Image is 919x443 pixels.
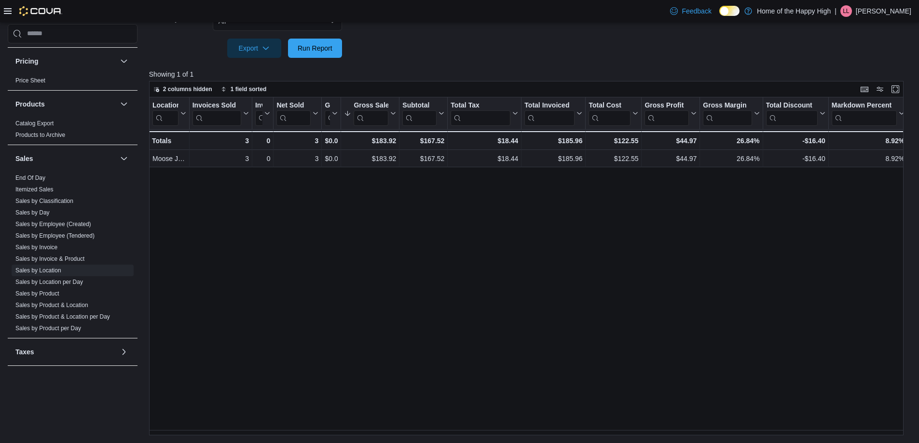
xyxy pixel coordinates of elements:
span: Sales by Day [15,209,50,216]
div: $18.44 [451,153,518,164]
span: Sales by Invoice & Product [15,255,84,263]
div: Total Tax [451,101,510,126]
button: Invoices Ref [255,101,270,126]
button: Taxes [15,347,116,357]
a: Sales by Product & Location per Day [15,313,110,320]
a: Price Sheet [15,77,45,84]
button: Subtotal [402,101,444,126]
button: Total Cost [589,101,638,126]
div: Total Cost [589,101,631,110]
div: -$16.40 [766,135,825,147]
button: Run Report [288,39,342,58]
div: Gross Profit [645,101,689,126]
div: Net Sold [276,101,311,110]
div: Total Invoiced [524,101,575,110]
a: Sales by Invoice [15,244,57,251]
div: Gross Profit [645,101,689,110]
button: Gift Cards [325,101,338,126]
a: Sales by Location per Day [15,279,83,285]
div: 3 [276,153,318,164]
div: Invoices Sold [192,101,241,110]
h3: Products [15,99,45,109]
span: End Of Day [15,174,45,182]
div: Products [8,118,137,145]
div: Invoices Ref [255,101,262,110]
div: Gift Card Sales [325,101,330,126]
div: Gift Cards [325,101,330,110]
a: Sales by Day [15,209,50,216]
h3: Sales [15,154,33,163]
button: Gross Sales [344,101,396,126]
button: Sales [15,154,116,163]
button: 2 columns hidden [150,83,216,95]
span: Sales by Location [15,267,61,274]
span: Export [233,39,275,58]
div: Gross Sales [354,101,388,110]
div: Lukas Leibel [840,5,852,17]
p: Home of the Happy High [757,5,831,17]
button: Pricing [118,55,130,67]
div: $167.52 [402,135,444,147]
span: Feedback [682,6,711,16]
button: Pricing [15,56,116,66]
div: Total Tax [451,101,510,110]
div: -$16.40 [766,153,825,164]
div: $44.97 [645,135,697,147]
a: Sales by Employee (Tendered) [15,232,95,239]
div: Moose Jaw - Main Street - Fire & Flower [152,153,186,164]
div: 8.92% [832,135,905,147]
div: $44.97 [645,153,697,164]
a: Sales by Employee (Created) [15,221,91,228]
div: Totals [152,135,186,147]
span: Itemized Sales [15,186,54,193]
a: End Of Day [15,175,45,181]
h3: Taxes [15,347,34,357]
a: Sales by Product per Day [15,325,81,332]
span: LL [843,5,849,17]
a: Feedback [666,1,715,21]
button: Keyboard shortcuts [859,83,870,95]
a: Products to Archive [15,132,65,138]
div: 0 [255,135,270,147]
div: $185.96 [524,135,582,147]
div: 0 [255,153,270,164]
div: Invoices Sold [192,101,241,126]
div: 3 [192,135,248,147]
button: Display options [874,83,886,95]
button: Invoices Sold [192,101,248,126]
button: Net Sold [276,101,318,126]
button: Location [152,101,186,126]
div: $0.00 [325,153,338,164]
button: Gross Profit [645,101,697,126]
div: Total Cost [589,101,631,126]
div: Gross Margin [703,101,752,110]
a: Sales by Location [15,267,61,274]
div: Sales [8,172,137,338]
div: Location [152,101,178,110]
button: Markdown Percent [832,101,905,126]
a: Sales by Product & Location [15,302,88,309]
div: Total Invoiced [524,101,575,126]
p: [PERSON_NAME] [856,5,911,17]
span: Products to Archive [15,131,65,139]
div: 3 [276,135,318,147]
div: Location [152,101,178,126]
div: Total Discount [766,101,817,126]
div: 8.92% [832,153,905,164]
div: 26.84% [703,153,759,164]
h3: Pricing [15,56,38,66]
span: Sales by Classification [15,197,73,205]
a: Sales by Product [15,290,59,297]
div: Invoices Ref [255,101,262,126]
div: Net Sold [276,101,311,126]
div: Gross Margin [703,101,752,126]
div: $122.55 [589,153,638,164]
button: Total Discount [766,101,825,126]
div: $183.92 [344,135,396,147]
img: Cova [19,6,62,16]
span: Catalog Export [15,120,54,127]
